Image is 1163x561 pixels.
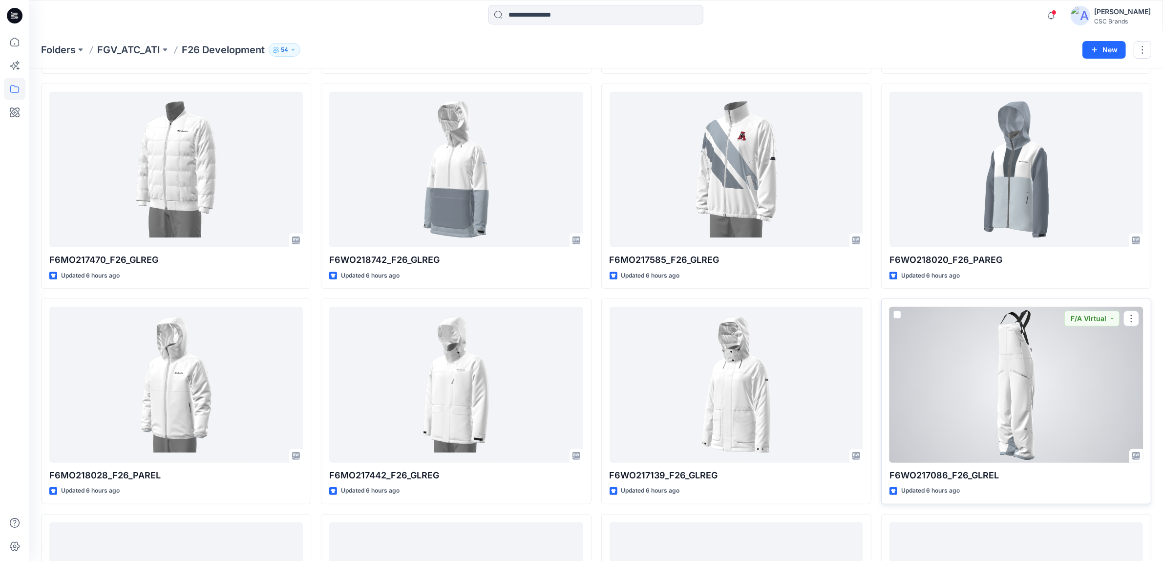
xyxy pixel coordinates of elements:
[621,271,680,281] p: Updated 6 hours ago
[341,271,400,281] p: Updated 6 hours ago
[61,486,120,496] p: Updated 6 hours ago
[329,92,583,247] a: F6WO218742_F26_GLREG
[341,486,400,496] p: Updated 6 hours ago
[329,253,583,267] p: F6WO218742_F26_GLREG
[889,253,1143,267] p: F6WO218020_F26_PAREG
[1071,6,1090,25] img: avatar
[329,307,583,462] a: F6MO217442_F26_GLREG
[41,43,76,57] a: Folders
[281,44,288,55] p: 54
[61,271,120,281] p: Updated 6 hours ago
[1094,18,1151,25] div: CSC Brands
[329,469,583,482] p: F6MO217442_F26_GLREG
[182,43,265,57] p: F26 Development
[97,43,160,57] a: FGV_ATC_ATI
[49,253,303,267] p: F6MO217470_F26_GLREG
[889,469,1143,482] p: F6WO217086_F26_GLREL
[610,307,863,462] a: F6WO217139_F26_GLREG
[889,307,1143,462] a: F6WO217086_F26_GLREL
[901,486,960,496] p: Updated 6 hours ago
[621,486,680,496] p: Updated 6 hours ago
[889,92,1143,247] a: F6WO218020_F26_PAREG
[49,307,303,462] a: F6MO218028_F26_PAREL
[610,253,863,267] p: F6MO217585_F26_GLREG
[49,469,303,482] p: F6MO218028_F26_PAREL
[610,92,863,247] a: F6MO217585_F26_GLREG
[1082,41,1126,59] button: New
[49,92,303,247] a: F6MO217470_F26_GLREG
[610,469,863,482] p: F6WO217139_F26_GLREG
[901,271,960,281] p: Updated 6 hours ago
[1094,6,1151,18] div: [PERSON_NAME]
[269,43,300,57] button: 54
